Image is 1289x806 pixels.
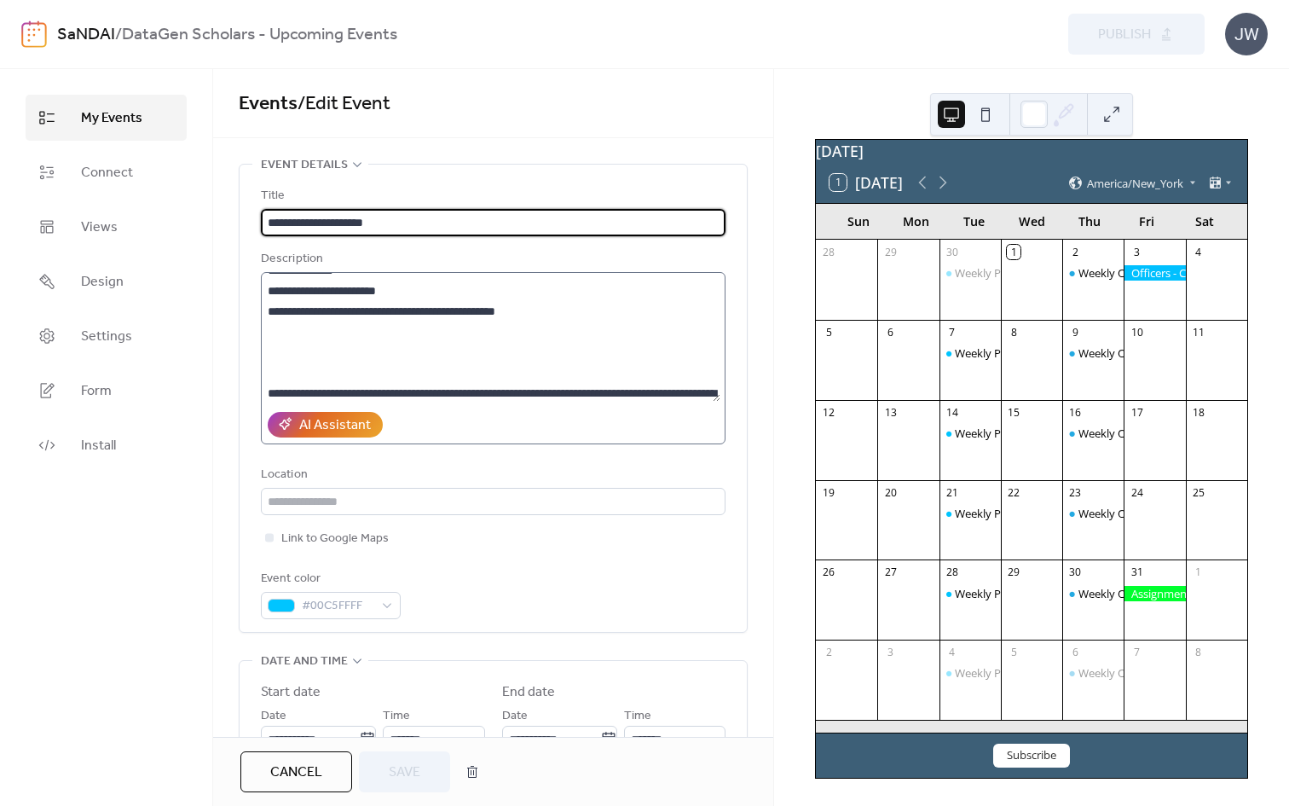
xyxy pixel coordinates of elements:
div: 20 [883,485,898,500]
div: 5 [822,325,836,339]
button: 1[DATE] [824,170,909,195]
div: Weekly Office Hours [1062,426,1124,441]
span: Form [81,381,112,402]
span: Views [81,217,118,238]
div: Fri [1118,204,1176,239]
b: DataGen Scholars - Upcoming Events [122,19,397,51]
div: Weekly Program Meeting - Ethical AI Debate [955,426,1177,441]
div: Weekly Office Hours [1062,265,1124,281]
span: Event details [261,155,348,176]
div: 15 [1007,405,1021,420]
span: Settings [81,327,132,347]
div: 25 [1191,485,1205,500]
div: Event color [261,569,397,589]
div: Weekly Office Hours [1078,506,1182,521]
div: AI Assistant [299,415,371,436]
div: Weekly Program Meeting [939,586,1001,601]
div: 26 [822,565,836,580]
div: Wed [1003,204,1061,239]
div: Weekly Program Meeting - AI-Powered Brainstorm [955,506,1211,521]
div: 17 [1130,405,1144,420]
div: 7 [1130,646,1144,660]
div: 12 [822,405,836,420]
span: Link to Google Maps [281,529,389,549]
div: Location [261,465,722,485]
button: Cancel [240,751,352,792]
div: 1 [1007,245,1021,259]
div: 28 [945,565,959,580]
a: Settings [26,313,187,359]
div: Sun [829,204,887,239]
a: Views [26,204,187,250]
div: 1 [1191,565,1205,580]
div: Weekly Office Hours [1078,265,1182,281]
a: Events [239,85,298,123]
div: 18 [1191,405,1205,420]
a: Connect [26,149,187,195]
b: / [115,19,122,51]
div: 14 [945,405,959,420]
div: Weekly Program Meeting - Ethical AI Debate [939,426,1001,441]
span: Date and time [261,652,348,672]
div: Weekly Program Meeting [939,345,1001,361]
span: #00C5FFFF [302,596,373,617]
a: Install [26,422,187,468]
a: SaNDAI [57,19,115,51]
div: 8 [1007,325,1021,339]
a: Design [26,258,187,304]
div: Weekly Office Hours [1062,506,1124,521]
div: 16 [1068,405,1083,420]
div: 27 [883,565,898,580]
div: 29 [883,245,898,259]
span: / Edit Event [298,85,390,123]
div: 13 [883,405,898,420]
div: 6 [883,325,898,339]
div: Weekly Office Hours [1062,665,1124,681]
div: Weekly Program Meeting - AI-Powered Brainstorm [939,506,1001,521]
div: 10 [1130,325,1144,339]
span: Time [624,706,651,727]
div: 21 [945,485,959,500]
a: Form [26,368,187,414]
span: Date [261,706,286,727]
div: 3 [883,646,898,660]
img: logo [21,20,47,48]
span: Time [383,706,410,727]
span: Design [81,272,124,293]
span: Connect [81,163,133,183]
div: Weekly Office Hours [1062,586,1124,601]
div: Weekly Office Hours [1062,345,1124,361]
div: Weekly Program Meeting [955,345,1083,361]
div: Weekly Program Meeting [939,665,1001,681]
div: Weekly Program Meeting - Kahoot [939,265,1001,281]
div: End date [502,682,556,703]
div: Weekly Office Hours [1078,345,1182,361]
div: 31 [1130,565,1144,580]
div: Description [261,249,722,270]
div: 8 [1191,646,1205,660]
span: America/New_York [1087,177,1183,188]
div: 23 [1068,485,1083,500]
span: My Events [81,108,142,129]
div: 4 [945,646,959,660]
div: Weekly Office Hours [1078,426,1182,441]
div: 24 [1130,485,1144,500]
div: Thu [1061,204,1118,239]
div: 9 [1068,325,1083,339]
div: 6 [1068,646,1083,660]
div: Title [261,186,722,206]
div: Sat [1176,204,1234,239]
div: Weekly Program Meeting - Kahoot [955,265,1129,281]
div: 30 [945,245,959,259]
div: Weekly Program Meeting [955,665,1083,681]
div: 28 [822,245,836,259]
span: Date [502,706,528,727]
div: [DATE] [816,140,1247,162]
div: Weekly Program Meeting [955,586,1083,601]
div: Tue [945,204,1003,239]
div: 5 [1007,646,1021,660]
div: Weekly Office Hours [1078,665,1182,681]
button: Subscribe [993,744,1070,768]
div: Mon [887,204,945,239]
